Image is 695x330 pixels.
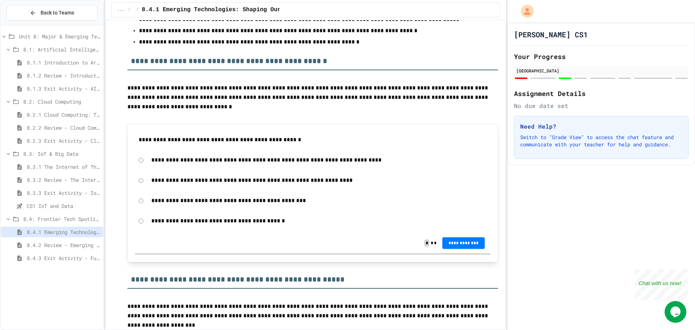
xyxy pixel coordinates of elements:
[23,215,100,223] span: 8.4: Frontier Tech Spotlight
[27,176,100,184] span: 8.3.2 Review - The Internet of Things and Big Data
[513,3,536,20] div: My Account
[27,137,100,145] span: 8.2.3 Exit Activity - Cloud Service Detective
[117,7,125,13] span: ...
[23,98,100,105] span: 8.2: Cloud Computing
[516,67,686,74] div: [GEOGRAPHIC_DATA]
[27,85,100,92] span: 8.1.3 Exit Activity - AI Detective
[27,163,100,171] span: 8.3.1 The Internet of Things and Big Data: Our Connected Digital World
[136,7,139,13] span: /
[7,5,97,21] button: Back to Teams
[128,7,130,13] span: /
[41,9,74,17] span: Back to Teams
[23,150,100,158] span: 8.3: IoT & Big Data
[27,59,100,66] span: 8.1.1 Introduction to Artificial Intelligence
[23,46,100,53] span: 8.1: Artificial Intelligence Basics
[27,202,100,210] span: CS1 IoT and Data
[19,33,100,40] span: Unit 8: Major & Emerging Technologies
[27,254,100,262] span: 8.4.3 Exit Activity - Future Tech Challenge
[514,29,588,39] h1: [PERSON_NAME] CS1
[635,270,688,300] iframe: chat widget
[514,51,688,62] h2: Your Progress
[27,228,100,236] span: 8.4.1 Emerging Technologies: Shaping Our Digital Future
[665,301,688,323] iframe: chat widget
[27,241,100,249] span: 8.4.2 Review - Emerging Technologies: Shaping Our Digital Future
[514,88,688,99] h2: Assignment Details
[520,122,682,131] h3: Need Help?
[27,72,100,79] span: 8.1.2 Review - Introduction to Artificial Intelligence
[27,124,100,131] span: 8.2.2 Review - Cloud Computing
[520,134,682,148] p: Switch to "Grade View" to access the chat feature and communicate with your teacher for help and ...
[27,111,100,118] span: 8.2.1 Cloud Computing: Transforming the Digital World
[27,189,100,197] span: 8.3.3 Exit Activity - IoT Data Detective Challenge
[142,5,333,14] span: 8.4.1 Emerging Technologies: Shaping Our Digital Future
[514,101,688,110] div: No due date set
